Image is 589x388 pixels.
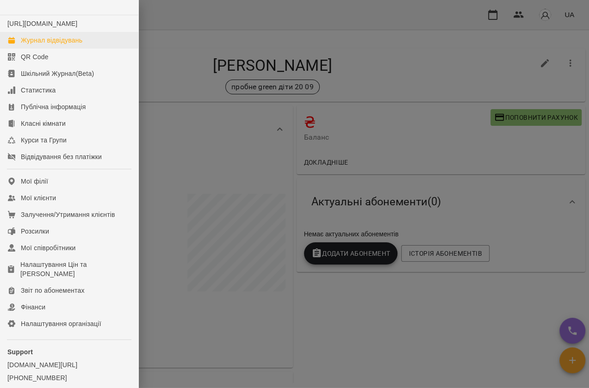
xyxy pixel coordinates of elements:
[21,227,49,236] div: Розсилки
[7,373,131,382] a: [PHONE_NUMBER]
[20,260,131,278] div: Налаштування Цін та [PERSON_NAME]
[21,152,102,161] div: Відвідування без платіжки
[21,286,85,295] div: Звіт по абонементах
[21,52,49,62] div: QR Code
[21,319,101,328] div: Налаштування організації
[7,360,131,370] a: [DOMAIN_NAME][URL]
[21,86,56,95] div: Статистика
[21,193,56,203] div: Мої клієнти
[21,102,86,111] div: Публічна інформація
[7,20,77,27] a: [URL][DOMAIN_NAME]
[21,36,82,45] div: Журнал відвідувань
[21,177,48,186] div: Мої філії
[21,302,45,312] div: Фінанси
[21,135,67,145] div: Курси та Групи
[21,119,66,128] div: Класні кімнати
[7,347,131,357] p: Support
[21,243,76,253] div: Мої співробітники
[21,210,115,219] div: Залучення/Утримання клієнтів
[21,69,94,78] div: Шкільний Журнал(Beta)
